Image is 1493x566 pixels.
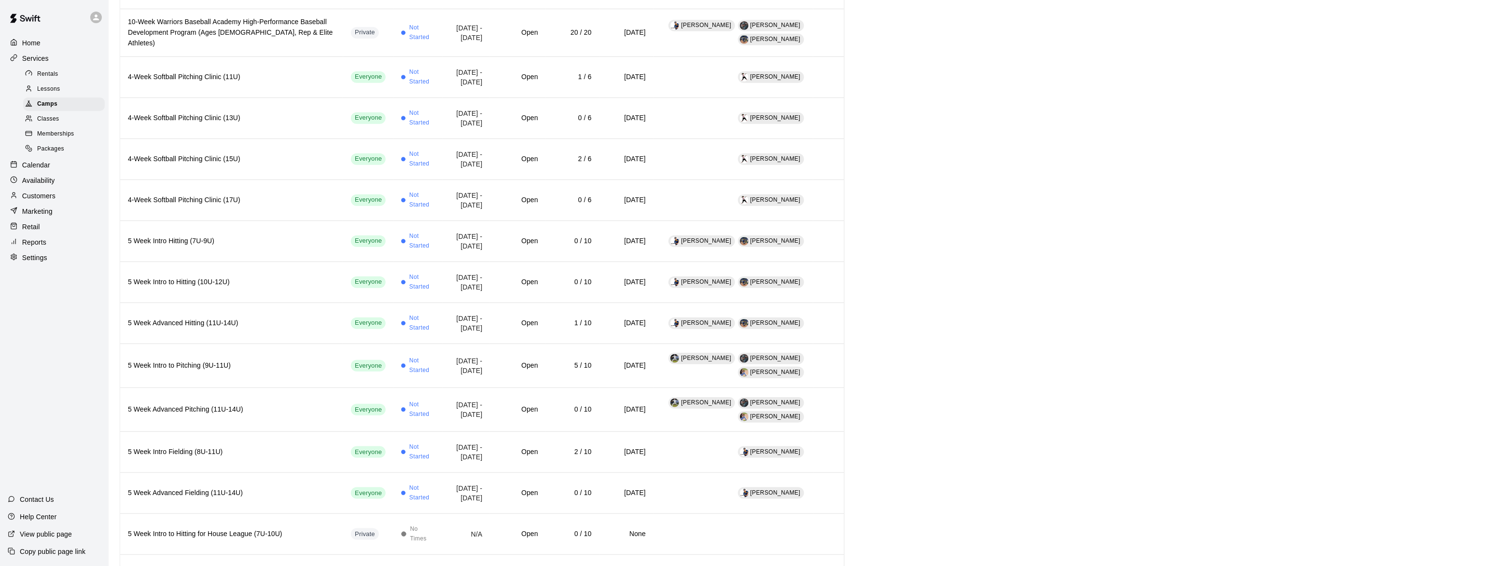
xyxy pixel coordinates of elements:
[740,196,749,205] img: Dawn Bodrug
[740,448,749,456] div: Phillip Jankulovski
[670,237,679,246] img: Phillip Jankulovski
[351,72,386,82] span: Everyone
[37,84,60,94] span: Lessons
[751,355,801,361] span: [PERSON_NAME]
[351,446,386,458] div: This service is visible to all of your customers
[23,97,105,111] div: Camps
[751,489,801,496] span: [PERSON_NAME]
[22,54,49,63] p: Services
[740,35,749,44] img: Josh Cossitt
[740,399,749,407] div: Grayden Stauffer
[8,235,101,249] a: Reports
[20,495,54,504] p: Contact Us
[351,360,386,372] div: This service is visible to all of your customers
[681,237,731,244] span: [PERSON_NAME]
[8,158,101,172] a: Calendar
[37,129,74,139] span: Memberships
[23,142,105,156] div: Packages
[351,27,379,39] div: This service is hidden, and can only be accessed via a direct link
[498,72,538,83] h6: Open
[443,56,490,97] td: [DATE] - [DATE]
[409,23,434,42] span: Not Started
[498,447,538,457] h6: Open
[554,447,592,457] h6: 2 / 10
[554,154,592,165] h6: 2 / 6
[409,68,434,87] span: Not Started
[23,68,105,81] div: Rentals
[554,529,592,539] h6: 0 / 10
[607,154,646,165] h6: [DATE]
[351,154,386,164] span: Everyone
[554,488,592,498] h6: 0 / 10
[554,28,592,38] h6: 20 / 20
[607,236,646,247] h6: [DATE]
[351,318,386,329] div: This service is visible to all of your customers
[128,154,335,165] h6: 4-Week Softball Pitching Clinic (15U)
[22,38,41,48] p: Home
[409,191,434,210] span: Not Started
[740,155,749,164] div: Dawn Bodrug
[409,232,434,251] span: Not Started
[8,220,101,234] a: Retail
[443,138,490,179] td: [DATE] - [DATE]
[740,368,749,377] div: Liam Devine
[351,235,386,247] div: This service is visible to all of your customers
[498,113,538,124] h6: Open
[607,529,646,539] h6: None
[409,109,434,128] span: Not Started
[22,207,53,216] p: Marketing
[128,360,335,371] h6: 5 Week Intro to Pitching (9U-11U)
[554,113,592,124] h6: 0 / 6
[22,237,46,247] p: Reports
[22,222,40,232] p: Retail
[351,277,386,287] span: Everyone
[607,113,646,124] h6: [DATE]
[351,528,379,540] div: This service is hidden, and can only be accessed via a direct link
[37,69,58,79] span: Rentals
[681,278,731,285] span: [PERSON_NAME]
[607,404,646,415] h6: [DATE]
[351,194,386,206] div: This service is visible to all of your customers
[351,153,386,165] div: This service is visible to all of your customers
[128,488,335,498] h6: 5 Week Advanced Fielding (11U-14U)
[351,530,379,539] span: Private
[740,278,749,287] img: Josh Cossitt
[351,405,386,414] span: Everyone
[128,195,335,206] h6: 4-Week Softball Pitching Clinic (17U)
[670,319,679,328] img: Phillip Jankulovski
[670,278,679,287] img: Phillip Jankulovski
[351,489,386,498] span: Everyone
[37,114,59,124] span: Classes
[498,236,538,247] h6: Open
[23,82,109,97] a: Lessons
[8,204,101,219] a: Marketing
[23,83,105,96] div: Lessons
[443,344,490,387] td: [DATE] - [DATE]
[607,360,646,371] h6: [DATE]
[22,191,56,201] p: Customers
[443,9,490,56] td: [DATE] - [DATE]
[22,253,47,262] p: Settings
[443,221,490,262] td: [DATE] - [DATE]
[740,114,749,123] img: Dawn Bodrug
[740,489,749,497] div: Phillip Jankulovski
[607,318,646,329] h6: [DATE]
[554,277,592,288] h6: 0 / 10
[409,483,434,503] span: Not Started
[751,278,801,285] span: [PERSON_NAME]
[351,112,386,124] div: This service is visible to all of your customers
[23,112,109,127] a: Classes
[740,354,749,363] div: Grayden Stauffer
[128,404,335,415] h6: 5 Week Advanced Pitching (11U-14U)
[751,237,801,244] span: [PERSON_NAME]
[681,22,731,28] span: [PERSON_NAME]
[443,303,490,344] td: [DATE] - [DATE]
[681,319,731,326] span: [PERSON_NAME]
